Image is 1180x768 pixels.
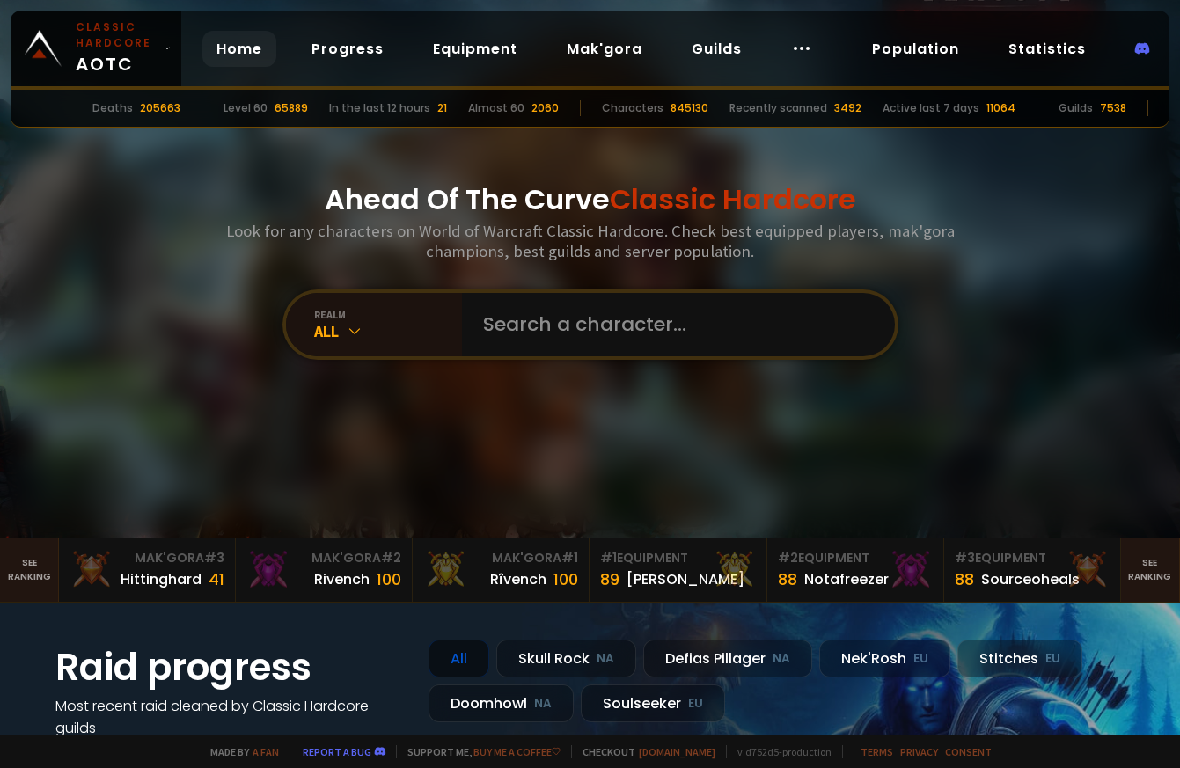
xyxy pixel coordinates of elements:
a: Mak'Gora#1Rîvench100 [413,538,590,602]
div: [PERSON_NAME] [627,568,744,590]
span: # 3 [955,549,975,567]
div: In the last 12 hours [329,100,430,116]
div: 845130 [671,100,708,116]
small: NA [597,650,614,668]
div: 2060 [531,100,559,116]
a: Progress [297,31,398,67]
span: AOTC [76,19,157,77]
small: NA [773,650,790,668]
span: # 2 [778,549,798,567]
small: EU [688,695,703,713]
div: Recently scanned [729,100,827,116]
div: 21 [437,100,447,116]
input: Search a character... [473,293,874,356]
a: Buy me a coffee [473,745,561,758]
a: Mak'Gora#2Rivench100 [236,538,413,602]
div: 11064 [986,100,1015,116]
div: Guilds [1059,100,1093,116]
div: Level 60 [224,100,268,116]
a: #3Equipment88Sourceoheals [944,538,1121,602]
h3: Look for any characters on World of Warcraft Classic Hardcore. Check best equipped players, mak'g... [219,221,962,261]
a: Report a bug [303,745,371,758]
a: #1Equipment89[PERSON_NAME] [590,538,766,602]
div: 100 [377,567,401,591]
div: 65889 [275,100,308,116]
small: EU [1045,650,1060,668]
a: Seeranking [1121,538,1180,602]
div: 7538 [1100,100,1126,116]
h1: Ahead Of The Curve [325,179,856,221]
div: Soulseeker [581,684,725,722]
a: Terms [861,745,893,758]
div: Notafreezer [804,568,889,590]
small: NA [534,695,552,713]
a: Home [202,31,276,67]
div: 205663 [140,100,180,116]
div: Skull Rock [496,640,636,677]
span: # 1 [561,549,578,567]
div: Mak'Gora [423,549,578,567]
div: 88 [778,567,797,591]
div: Rivench [314,568,370,590]
div: 41 [209,567,224,591]
div: 89 [600,567,619,591]
a: Guilds [678,31,756,67]
div: Mak'Gora [70,549,224,567]
a: a fan [253,745,279,758]
div: Characters [602,100,663,116]
small: Classic Hardcore [76,19,157,51]
a: Population [858,31,973,67]
span: Classic Hardcore [610,179,856,219]
div: Deaths [92,100,133,116]
div: Equipment [778,549,933,567]
small: EU [913,650,928,668]
span: # 2 [381,549,401,567]
a: Equipment [419,31,531,67]
h4: Most recent raid cleaned by Classic Hardcore guilds [55,695,407,739]
div: 3492 [834,100,861,116]
a: Consent [945,745,992,758]
span: Support me, [396,745,561,758]
div: Hittinghard [121,568,202,590]
h1: Raid progress [55,640,407,695]
div: realm [314,308,462,321]
div: Nek'Rosh [819,640,950,677]
div: Doomhowl [429,684,574,722]
div: Sourceoheals [981,568,1080,590]
div: Rîvench [490,568,546,590]
div: 88 [955,567,974,591]
span: Checkout [571,745,715,758]
div: 100 [553,567,578,591]
a: Classic HardcoreAOTC [11,11,181,86]
div: Stitches [957,640,1082,677]
div: Equipment [600,549,755,567]
div: Almost 60 [468,100,524,116]
div: Mak'Gora [246,549,401,567]
a: Privacy [900,745,938,758]
div: All [314,321,462,341]
a: #2Equipment88Notafreezer [767,538,944,602]
a: Mak'gora [553,31,656,67]
span: v. d752d5 - production [726,745,832,758]
div: Defias Pillager [643,640,812,677]
span: # 1 [600,549,617,567]
div: Equipment [955,549,1110,567]
div: All [429,640,489,677]
div: Active last 7 days [883,100,979,116]
span: # 3 [204,549,224,567]
span: Made by [200,745,279,758]
a: [DOMAIN_NAME] [639,745,715,758]
a: Mak'Gora#3Hittinghard41 [59,538,236,602]
a: Statistics [994,31,1100,67]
